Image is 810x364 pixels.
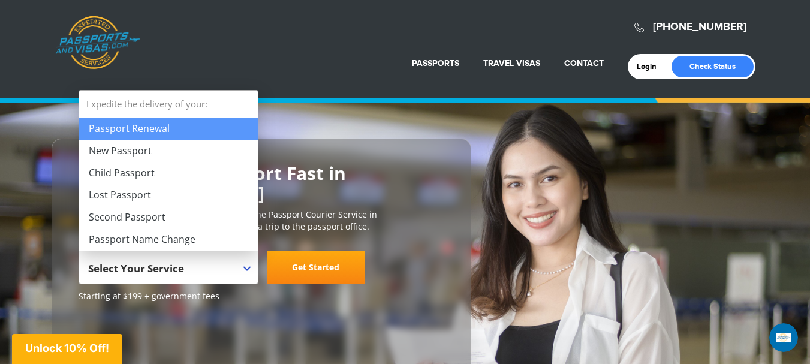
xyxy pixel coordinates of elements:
[79,209,444,233] p: [DOMAIN_NAME] is the #1 most trusted online Passport Courier Service in [GEOGRAPHIC_DATA]. We sav...
[483,58,540,68] a: Travel Visas
[79,91,258,118] strong: Expedite the delivery of your:
[79,290,444,302] span: Starting at $199 + government fees
[79,118,258,140] li: Passport Renewal
[79,206,258,228] li: Second Passport
[79,251,258,284] span: Select Your Service
[25,342,109,354] span: Unlock 10% Off!
[55,16,140,70] a: Passports & [DOMAIN_NAME]
[653,20,746,34] a: [PHONE_NUMBER]
[79,162,258,184] li: Child Passport
[672,56,754,77] a: Check Status
[267,251,365,284] a: Get Started
[88,255,246,289] span: Select Your Service
[79,140,258,162] li: New Passport
[637,62,665,71] a: Login
[88,261,184,275] span: Select Your Service
[412,58,459,68] a: Passports
[12,334,122,364] div: Unlock 10% Off!
[769,323,798,352] iframe: Intercom live chat
[79,228,258,251] li: Passport Name Change
[79,184,258,206] li: Lost Passport
[79,163,444,203] h2: Get Your U.S. Passport Fast in [GEOGRAPHIC_DATA]
[79,91,258,251] li: Expedite the delivery of your:
[564,58,604,68] a: Contact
